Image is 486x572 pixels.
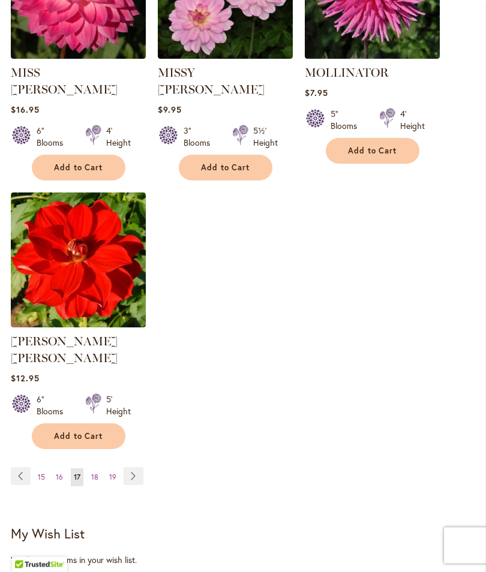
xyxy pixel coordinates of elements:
span: Add to Cart [54,432,103,442]
div: 6" Blooms [37,125,71,149]
span: 17 [74,473,80,482]
div: 4' Height [106,125,131,149]
span: $12.95 [11,373,40,384]
a: MOLLY ANN [11,319,146,330]
iframe: Launch Accessibility Center [9,529,43,563]
span: Add to Cart [54,163,103,173]
button: Add to Cart [32,424,125,450]
a: [PERSON_NAME] [PERSON_NAME] [11,335,118,366]
span: 18 [91,473,98,482]
div: You have no items in your wish list. [11,555,475,567]
a: MISSY SUE [158,50,293,62]
span: 16 [56,473,63,482]
div: 5" Blooms [331,109,365,133]
div: 5½' Height [253,125,278,149]
span: Add to Cart [201,163,250,173]
a: 18 [88,469,101,487]
button: Add to Cart [32,155,125,181]
div: 6" Blooms [37,394,71,418]
a: MOLLINATOR [305,66,389,80]
span: $16.95 [11,104,40,116]
button: Add to Cart [326,139,419,164]
div: 4' Height [400,109,425,133]
button: Add to Cart [179,155,272,181]
div: 3" Blooms [184,125,218,149]
a: MISS [PERSON_NAME] [11,66,118,97]
a: 15 [35,469,48,487]
span: 15 [38,473,45,482]
img: MOLLY ANN [11,193,146,328]
a: 19 [106,469,119,487]
a: MOLLINATOR [305,50,440,62]
span: $9.95 [158,104,182,116]
a: MISSY [PERSON_NAME] [158,66,265,97]
a: 16 [53,469,66,487]
span: $7.95 [305,88,328,99]
strong: My Wish List [11,525,85,543]
span: Add to Cart [348,146,397,156]
div: 5' Height [106,394,131,418]
a: MISS DELILAH [11,50,146,62]
span: 19 [109,473,116,482]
